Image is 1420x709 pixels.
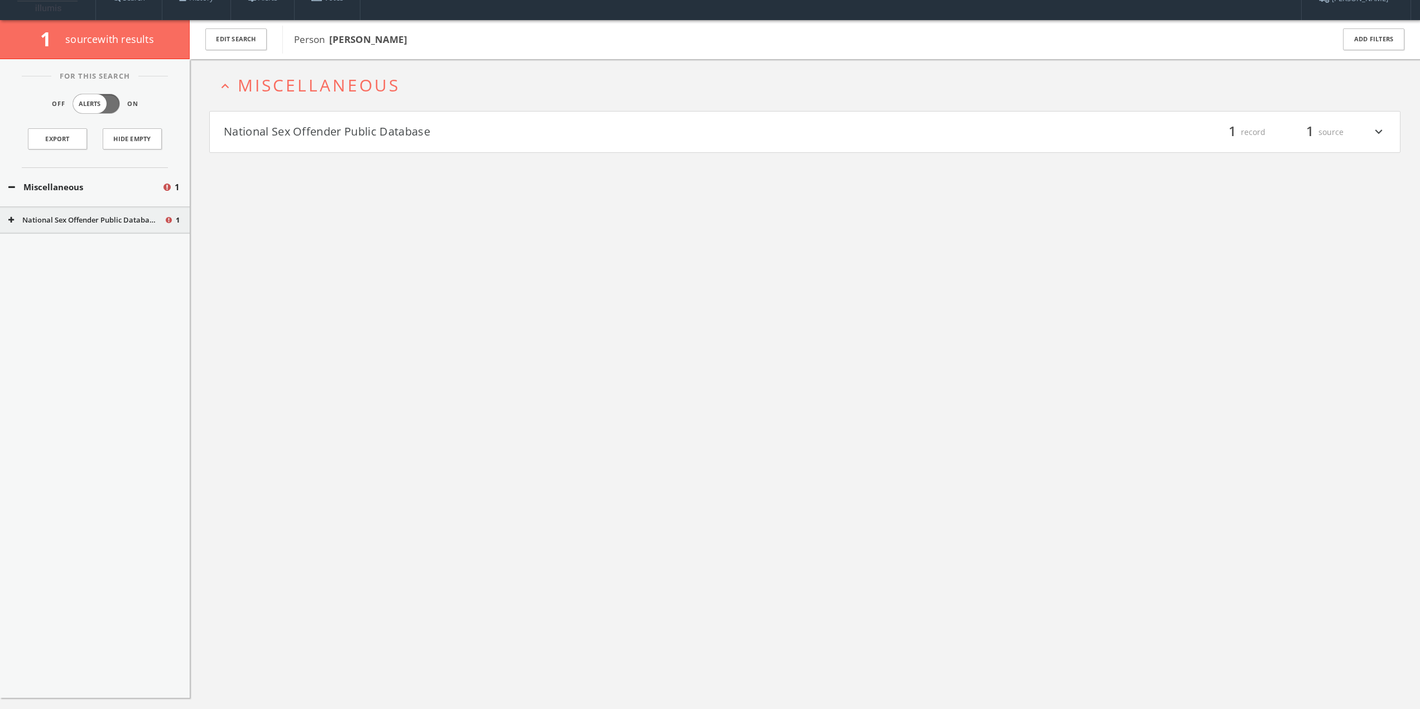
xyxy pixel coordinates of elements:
span: On [127,99,138,109]
i: expand_less [218,79,233,94]
span: For This Search [51,71,138,82]
span: 1 [1224,122,1241,142]
a: Export [28,128,87,149]
button: National Sex Offender Public Database [8,215,164,226]
span: 1 [1301,122,1318,142]
div: source [1277,123,1344,142]
b: [PERSON_NAME] [329,33,407,46]
span: Miscellaneous [238,74,400,97]
span: Person [294,33,407,46]
button: National Sex Offender Public Database [224,123,805,142]
button: expand_lessMiscellaneous [218,76,1400,94]
span: 1 [176,215,180,226]
i: expand_more [1371,123,1386,142]
span: 1 [40,26,61,52]
button: Hide Empty [103,128,162,149]
span: 1 [175,181,180,194]
button: Miscellaneous [8,181,162,194]
div: record [1198,123,1265,142]
span: Off [52,99,65,109]
button: Edit Search [205,28,267,50]
button: Add Filters [1343,28,1404,50]
span: source with results [65,32,154,46]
